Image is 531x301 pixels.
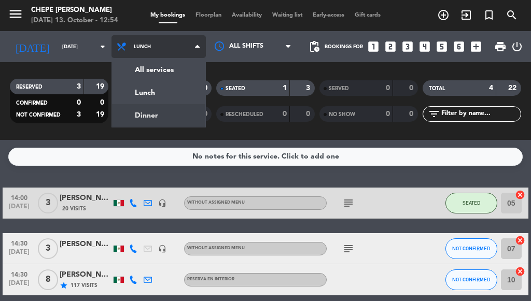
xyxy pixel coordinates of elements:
[283,110,287,118] strong: 0
[440,108,521,120] input: Filter by name...
[8,6,23,25] button: menu
[483,9,495,21] i: turned_in_not
[8,36,57,57] i: [DATE]
[384,40,397,53] i: looks_two
[31,5,118,16] div: Chepe [PERSON_NAME]
[437,9,450,21] i: add_circle_outline
[511,40,523,53] i: power_settings_new
[452,40,466,53] i: looks_6
[60,238,111,250] div: [PERSON_NAME]
[342,197,355,209] i: subject
[203,84,209,92] strong: 0
[227,12,267,18] span: Availability
[96,40,109,53] i: arrow_drop_down
[38,193,58,213] span: 3
[515,190,525,200] i: cancel
[469,40,483,53] i: add_box
[6,203,32,215] span: [DATE]
[508,84,519,92] strong: 22
[386,84,390,92] strong: 0
[112,59,205,81] a: All services
[418,40,431,53] i: looks_4
[187,277,234,281] span: RESERVA EN INTERIOR
[60,281,68,290] i: star
[515,235,525,246] i: cancel
[77,111,81,118] strong: 3
[401,40,414,53] i: looks_3
[452,277,490,282] span: NOT CONFIRMED
[77,99,81,106] strong: 0
[60,269,111,281] div: [PERSON_NAME]
[190,12,227,18] span: Floorplan
[428,108,440,120] i: filter_list
[77,83,81,90] strong: 3
[452,246,490,251] span: NOT CONFIRMED
[31,16,118,26] div: [DATE] 13. October - 12:54
[158,245,166,253] i: headset_mic
[6,280,32,292] span: [DATE]
[494,40,507,53] span: print
[489,84,493,92] strong: 4
[38,269,58,290] span: 8
[71,281,97,290] span: 117 Visits
[308,40,320,53] span: pending_actions
[134,44,151,50] span: Lunch
[350,12,386,18] span: Gift cards
[62,205,86,213] span: 20 Visits
[158,199,166,207] i: headset_mic
[342,242,355,255] i: subject
[306,110,312,118] strong: 0
[6,249,32,261] span: [DATE]
[6,268,32,280] span: 14:30
[511,31,523,62] div: LOG OUT
[445,269,497,290] button: NOT CONFIRMED
[463,200,480,206] span: SEATED
[329,112,355,117] span: NO SHOW
[112,81,205,104] a: Lunch
[308,12,350,18] span: Early-access
[16,84,43,90] span: RESERVED
[8,6,23,22] i: menu
[409,110,415,118] strong: 0
[6,237,32,249] span: 14:30
[445,193,497,213] button: SEATED
[506,9,518,21] i: search
[386,110,390,118] strong: 0
[192,151,339,163] div: No notes for this service. Click to add one
[306,84,312,92] strong: 3
[187,246,245,250] span: Without assigned menu
[367,40,380,53] i: looks_one
[429,86,445,91] span: TOTAL
[226,112,263,117] span: RESCHEDULED
[100,99,106,106] strong: 0
[16,101,48,106] span: CONFIRMED
[226,86,245,91] span: SEATED
[460,9,472,21] i: exit_to_app
[96,83,106,90] strong: 19
[187,200,245,205] span: Without assigned menu
[515,266,525,277] i: cancel
[38,238,58,259] span: 3
[112,104,205,127] a: Dinner
[145,12,190,18] span: My bookings
[329,86,349,91] span: SERVED
[435,40,449,53] i: looks_5
[445,238,497,259] button: NOT CONFIRMED
[325,44,363,50] span: Bookings for
[6,191,32,203] span: 14:00
[283,84,287,92] strong: 1
[203,110,209,118] strong: 0
[267,12,308,18] span: Waiting list
[16,112,61,118] span: NOT CONFIRMED
[96,111,106,118] strong: 19
[60,192,111,204] div: [PERSON_NAME]
[409,84,415,92] strong: 0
